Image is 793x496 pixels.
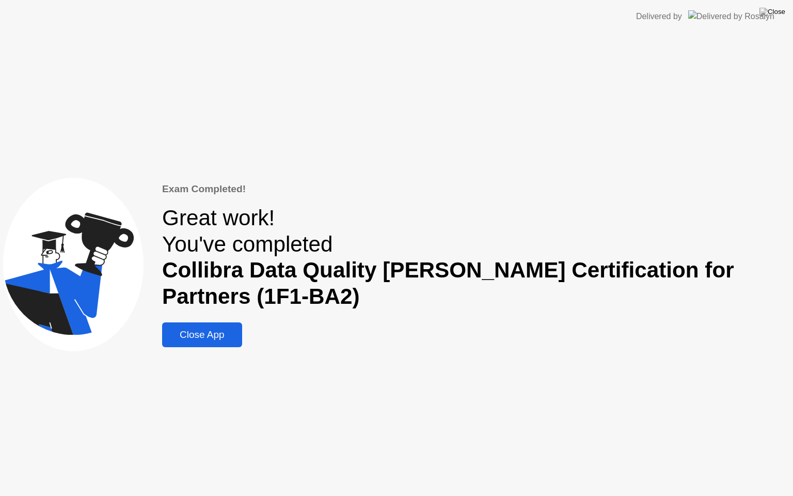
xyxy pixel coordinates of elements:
[162,205,790,310] div: Great work! You've completed
[759,8,785,16] img: Close
[165,329,239,340] div: Close App
[636,10,682,23] div: Delivered by
[688,10,774,22] img: Delivered by Rosalyn
[162,258,734,308] b: Collibra Data Quality [PERSON_NAME] Certification for Partners (1F1-BA2)
[162,182,790,197] div: Exam Completed!
[162,322,242,347] button: Close App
